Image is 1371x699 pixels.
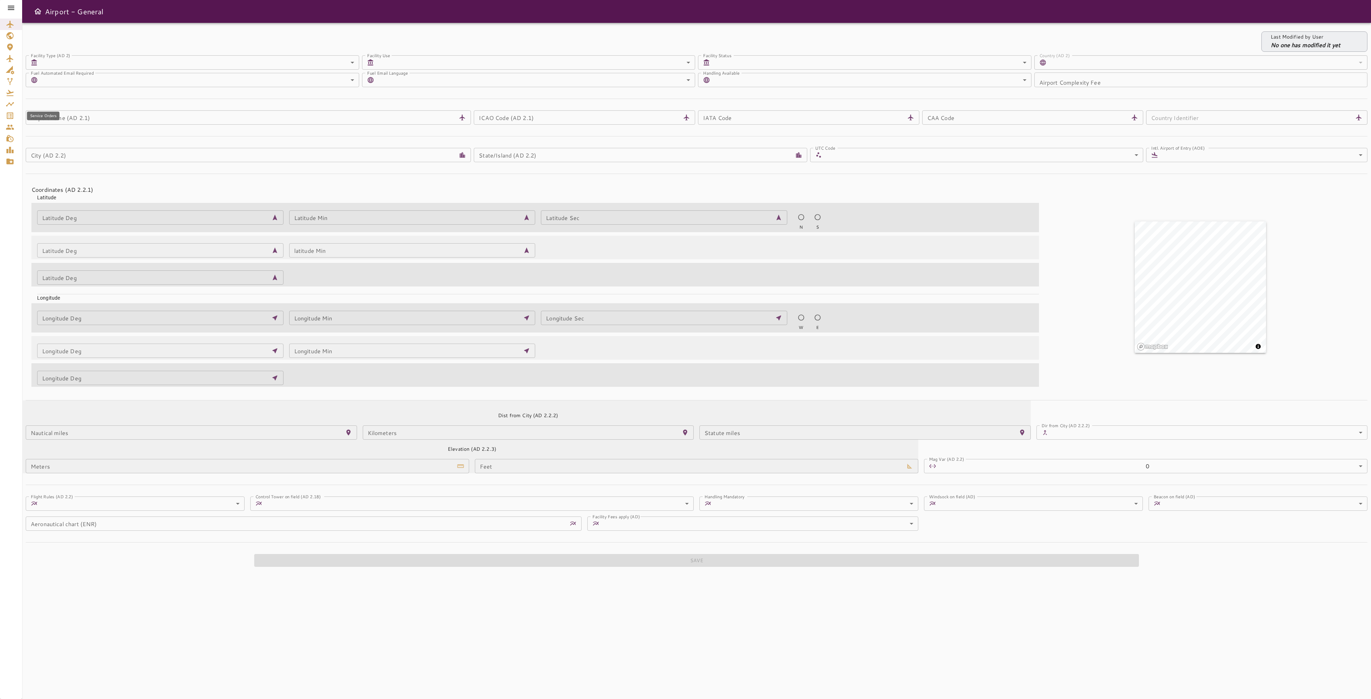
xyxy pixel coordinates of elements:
[815,145,835,151] label: UTC Code
[1154,493,1195,499] label: Beacon on field (AD)
[1254,342,1262,351] button: Toggle attribution
[1135,221,1266,353] canvas: Map
[1137,343,1168,351] a: Mapbox logo
[1161,148,1367,162] div: ​
[939,459,1367,473] div: 0
[31,185,1033,194] h4: Coordinates (AD 2.2.1)
[1041,422,1090,428] label: Dir from City (AD 2.2.2)
[45,6,104,17] h6: Airport - General
[1271,41,1340,49] p: No one has modified it yet
[1271,33,1340,41] p: Last Modified by User
[799,324,803,331] span: W
[704,493,744,499] label: Handling Mandatory
[816,224,819,230] span: S
[31,493,73,499] label: Flight Rules (AD 2.2)
[592,513,640,519] label: Facility Fees apply (AD)
[1151,145,1205,151] label: Intl. Airport of Entry (AOE)
[929,456,964,462] label: Mag Var (AD 2.2)
[367,70,408,76] label: Fuel Email Language
[31,4,45,19] button: Open drawer
[799,224,803,230] span: N
[703,70,740,76] label: Handling Available
[31,70,94,76] label: Fuel Automated Email Required
[255,493,321,499] label: Control Tower on field (AD 2.18)
[1039,52,1070,58] label: Country (AD 2)
[31,52,70,58] label: Facility Type (AD 2)
[367,52,390,58] label: Facility Use
[31,289,1039,301] div: Longitude
[27,112,60,120] div: Service Orders
[816,324,819,331] span: E
[929,493,975,499] label: Windsock on field (AD)
[703,52,732,58] label: Facility Status
[31,188,1039,201] div: Latitude
[448,445,496,453] h6: Elevation (AD 2.2.3)
[498,412,558,420] h6: Dist from City (AD 2.2.2)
